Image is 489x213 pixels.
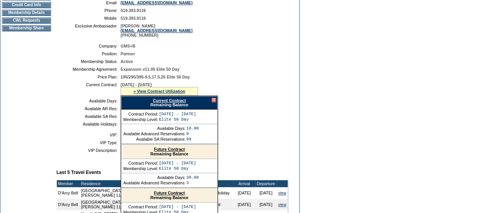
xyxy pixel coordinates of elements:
[123,137,186,141] td: Available SA Reservations:
[121,44,135,48] span: GMS+B
[2,25,51,31] td: Membership Share
[121,145,217,159] div: Remaining Balance
[233,180,255,187] td: Arrival
[186,126,199,131] td: 10.00
[60,44,118,48] td: Company:
[57,180,80,187] td: Member
[60,122,118,126] td: Available Holidays:
[80,199,201,210] td: [GEOGRAPHIC_DATA], [US_STATE] - [GEOGRAPHIC_DATA] [PERSON_NAME] 1109
[60,133,118,137] td: VIP:
[121,67,179,72] span: Expansion v11.05 Elite 50 Day
[2,2,51,8] td: Credit Card Info
[186,175,199,180] td: 30.00
[233,187,255,199] td: [DATE]
[159,161,196,165] td: [DATE] - [DATE]
[159,112,196,116] td: [DATE] - [DATE]
[80,187,201,199] td: [GEOGRAPHIC_DATA], [US_STATE] - [GEOGRAPHIC_DATA] [PERSON_NAME] 1109
[133,89,185,94] a: » View Contract Utilization
[60,99,118,103] td: Available Days:
[233,199,255,210] td: [DATE]
[186,131,199,136] td: 0
[123,181,186,185] td: Available Advanced Reservations:
[60,8,118,13] td: Phone:
[60,140,118,145] td: VIP Type:
[121,8,146,13] span: 519.383.9116
[121,75,190,79] span: 195/295/395-9.5,17.5,25 Elite 50 Day
[60,148,118,153] td: VIP Description:
[154,147,185,152] a: Future Contract
[121,0,193,5] a: [EMAIL_ADDRESS][DOMAIN_NAME]
[80,180,201,187] td: Residence
[121,24,193,37] span: [PERSON_NAME] [PHONE_NUMBER]
[60,75,118,79] td: Price Plan:
[123,117,158,122] td: Membership Level:
[121,188,217,203] div: Remaining Balance
[121,59,133,64] span: Active
[159,166,196,171] td: Elite 50 Day
[121,82,152,87] span: [DATE] - [DATE]
[121,16,146,20] span: 519.383.9116
[123,161,158,165] td: Contract Period:
[123,204,158,209] td: Contract Period:
[60,106,118,111] td: Available AR Res:
[278,202,286,207] a: view
[2,17,51,24] td: CWL Requests
[121,51,135,56] span: Partner
[60,16,118,20] td: Mobile:
[56,170,101,175] b: Last 5 Travel Events
[60,51,118,56] td: Position:
[60,0,118,5] td: Email:
[159,204,196,209] td: [DATE] - [DATE]
[186,181,199,185] td: 3
[255,199,277,210] td: [DATE]
[123,112,158,116] td: Contract Period:
[121,28,193,33] a: [EMAIL_ADDRESS][DOMAIN_NAME]
[60,114,118,119] td: Available SA Res:
[123,166,158,171] td: Membership Level:
[60,82,118,95] td: Current Contract:
[60,59,118,64] td: Membership Status:
[159,117,196,122] td: Elite 50 Day
[60,24,118,37] td: Exclusive Ambassador:
[154,191,185,195] a: Future Contract
[153,98,186,103] a: Current Contract
[255,180,277,187] td: Departure
[57,199,80,210] td: D'Arcy Bell
[2,10,51,16] td: Membership Details
[186,137,199,141] td: 99
[57,187,80,199] td: D'Arcy Bell
[60,67,118,72] td: Membership Agreement:
[121,96,218,109] div: Remaining Balance
[255,187,277,199] td: [DATE]
[123,175,186,180] td: Available Days:
[123,131,186,136] td: Available Advanced Reservations:
[123,126,186,131] td: Available Days:
[278,191,286,195] a: view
